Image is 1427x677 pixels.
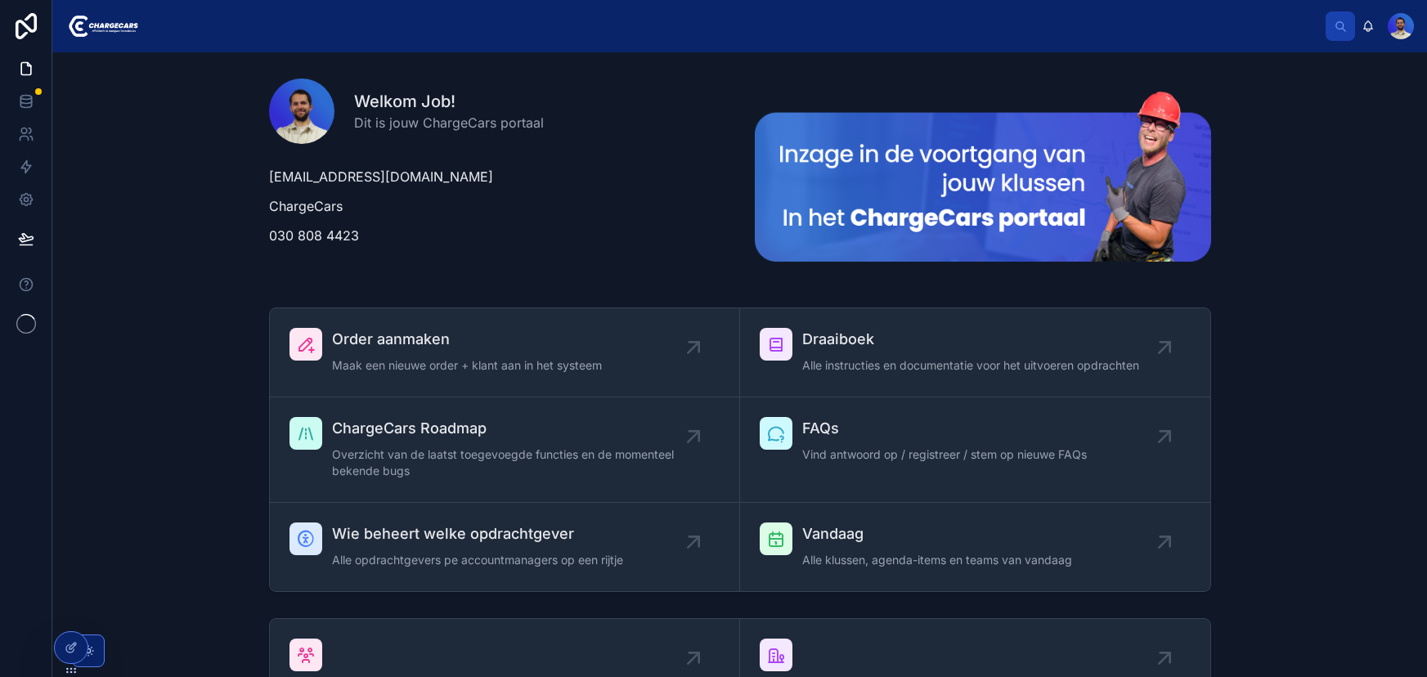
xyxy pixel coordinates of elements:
[332,522,623,545] span: Wie beheert welke opdrachtgever
[740,503,1210,591] a: VandaagAlle klussen, agenda-items en teams van vandaag
[269,167,725,186] p: [EMAIL_ADDRESS][DOMAIN_NAME]
[802,552,1072,568] span: Alle klussen, agenda-items en teams van vandaag
[802,446,1087,463] span: Vind antwoord op / registreer / stem op nieuwe FAQs
[65,13,138,39] img: App logo
[270,397,740,503] a: ChargeCars RoadmapOverzicht van de laatst toegevoegde functies en de momenteel bekende bugs
[332,552,623,568] span: Alle opdrachtgevers pe accountmanagers op een rijtje
[269,196,725,216] p: ChargeCars
[740,397,1210,503] a: FAQsVind antwoord op / registreer / stem op nieuwe FAQs
[332,446,693,479] span: Overzicht van de laatst toegevoegde functies en de momenteel bekende bugs
[802,357,1139,374] span: Alle instructies en documentatie voor het uitvoeren opdrachten
[802,328,1139,351] span: Draaiboek
[740,308,1210,397] a: DraaiboekAlle instructies en documentatie voor het uitvoeren opdrachten
[802,522,1072,545] span: Vandaag
[755,92,1211,262] img: 23681-Frame-213-(2).png
[354,113,544,132] span: Dit is jouw ChargeCars portaal
[332,357,602,374] span: Maak een nieuwe order + klant aan in het systeem
[802,417,1087,440] span: FAQs
[270,308,740,397] a: Order aanmakenMaak een nieuwe order + klant aan in het systeem
[332,417,693,440] span: ChargeCars Roadmap
[354,90,544,113] h1: Welkom Job!
[270,503,740,591] a: Wie beheert welke opdrachtgeverAlle opdrachtgevers pe accountmanagers op een rijtje
[269,226,725,245] p: 030 808 4423
[151,8,1326,15] div: scrollable content
[332,328,602,351] span: Order aanmaken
